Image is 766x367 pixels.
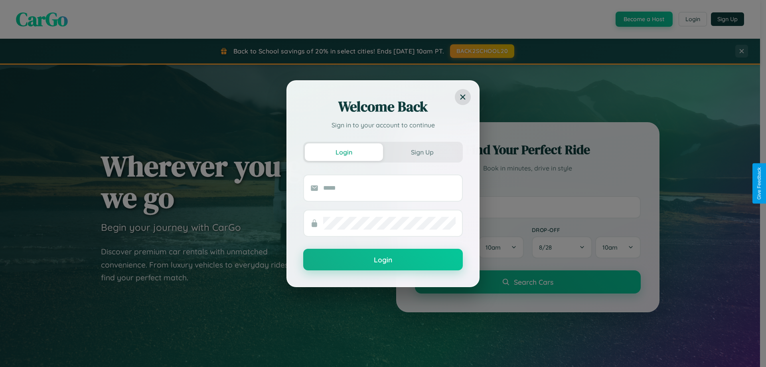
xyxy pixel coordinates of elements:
[305,143,383,161] button: Login
[303,97,463,116] h2: Welcome Back
[383,143,461,161] button: Sign Up
[303,249,463,270] button: Login
[756,167,762,200] div: Give Feedback
[303,120,463,130] p: Sign in to your account to continue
